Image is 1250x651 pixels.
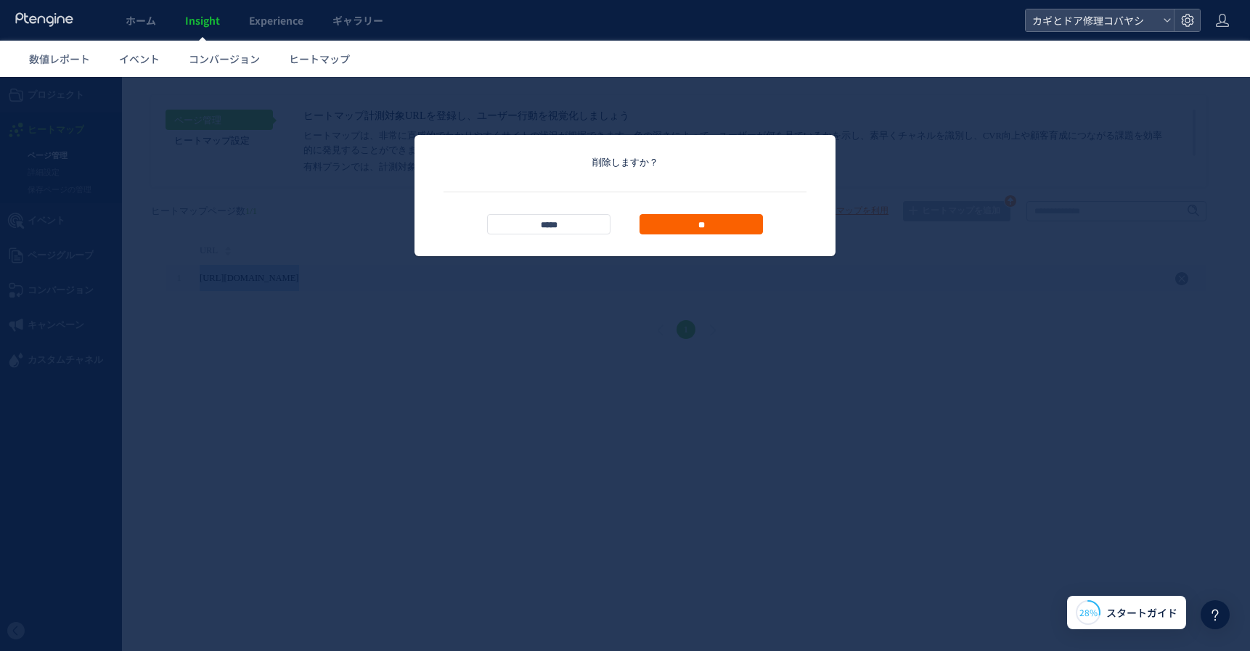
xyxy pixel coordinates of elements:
[185,13,220,28] span: Insight
[1079,606,1098,618] span: 28%
[119,52,160,66] span: イベント
[592,81,658,91] em: 削除しますか？
[1106,605,1177,621] span: スタートガイド
[126,13,156,28] span: ホーム
[332,13,383,28] span: ギャラリー
[1028,9,1157,31] span: カギとドア修理コバヤシ
[249,13,303,28] span: Experience
[289,52,350,66] span: ヒートマップ
[29,52,90,66] span: 数値レポート
[189,52,260,66] span: コンバージョン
